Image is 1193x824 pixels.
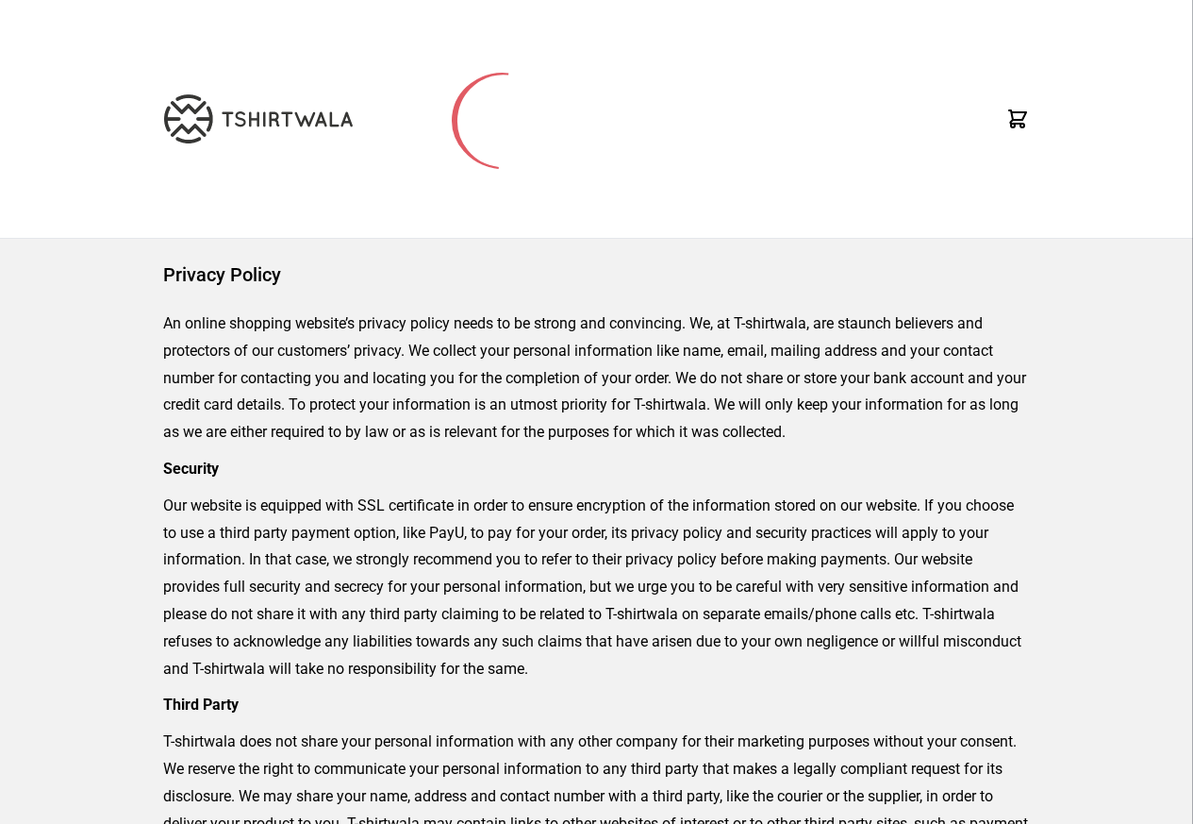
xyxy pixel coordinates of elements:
[163,493,1030,683] p: Our website is equipped with SSL certificate in order to ensure encryption of the information sto...
[163,311,1030,446] p: An online shopping website’s privacy policy needs to be strong and convincing. We, at T-shirtwala...
[163,696,239,714] strong: Third Party
[163,261,1030,288] h1: Privacy Policy
[163,460,219,478] strong: Security
[164,94,353,143] img: TW-LOGO-400-104.png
